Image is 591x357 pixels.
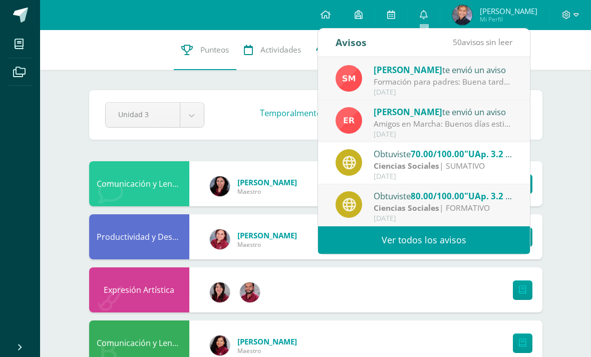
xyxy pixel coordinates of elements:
[89,214,189,259] div: Productividad y Desarrollo
[318,226,530,254] a: Ver todos los avisos
[240,282,260,302] img: 5d51c81de9bbb3fffc4019618d736967.png
[374,106,442,118] span: [PERSON_NAME]
[260,45,301,55] span: Actividades
[336,65,362,92] img: a4c9654d905a1a01dc2161da199b9124.png
[480,6,537,16] span: [PERSON_NAME]
[453,37,462,48] span: 50
[453,37,512,48] span: avisos sin leer
[210,229,230,249] img: 258f2c28770a8c8efa47561a5b85f558.png
[237,336,297,346] span: [PERSON_NAME]
[452,5,472,25] img: a2ee0e4b593920e2364eecb0d3ddf805.png
[374,88,513,97] div: [DATE]
[106,103,204,127] a: Unidad 3
[210,176,230,196] img: 030cf6d1fed455623d8c5a01b243cf82.png
[374,172,513,181] div: [DATE]
[374,189,513,202] div: Obtuviste en
[374,202,439,213] strong: Ciencias Sociales
[374,214,513,223] div: [DATE]
[210,282,230,302] img: 97d0c8fa0986aa0795e6411a21920e60.png
[237,187,297,196] span: Maestro
[89,161,189,206] div: Comunicación y Lenguaje,Idioma Extranjero,Inglés
[374,202,513,214] div: | FORMATIVO
[236,30,309,70] a: Actividades
[260,107,479,119] h3: Temporalmente las notas .
[174,30,236,70] a: Punteos
[336,29,367,56] div: Avisos
[374,160,439,171] strong: Ciencias Sociales
[374,64,442,76] span: [PERSON_NAME]
[237,240,297,249] span: Maestro
[411,148,464,160] span: 70.00/100.00
[480,15,537,24] span: Mi Perfil
[200,45,229,55] span: Punteos
[237,346,297,355] span: Maestro
[237,177,297,187] span: [PERSON_NAME]
[411,190,464,202] span: 80.00/100.00
[118,103,167,126] span: Unidad 3
[336,107,362,134] img: ed9d0f9ada1ed51f1affca204018d046.png
[374,147,513,160] div: Obtuviste en
[374,118,513,130] div: Amigos en Marcha: Buenos días estimados padres de familia: Deseando muchas bendiciones para usted...
[237,230,297,240] span: [PERSON_NAME]
[309,30,381,70] a: Trayectoria
[374,105,513,118] div: te envió un aviso
[374,76,513,88] div: Formación para padres: Buena tarde familia Marista Les recordamos nuestra formación para padres h...
[374,130,513,139] div: [DATE]
[374,160,513,172] div: | SUMATIVO
[89,267,189,312] div: Expresión Artística
[210,335,230,355] img: 6cb2ae50b4ec70f031a55c80dcc297f0.png
[374,63,513,76] div: te envió un aviso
